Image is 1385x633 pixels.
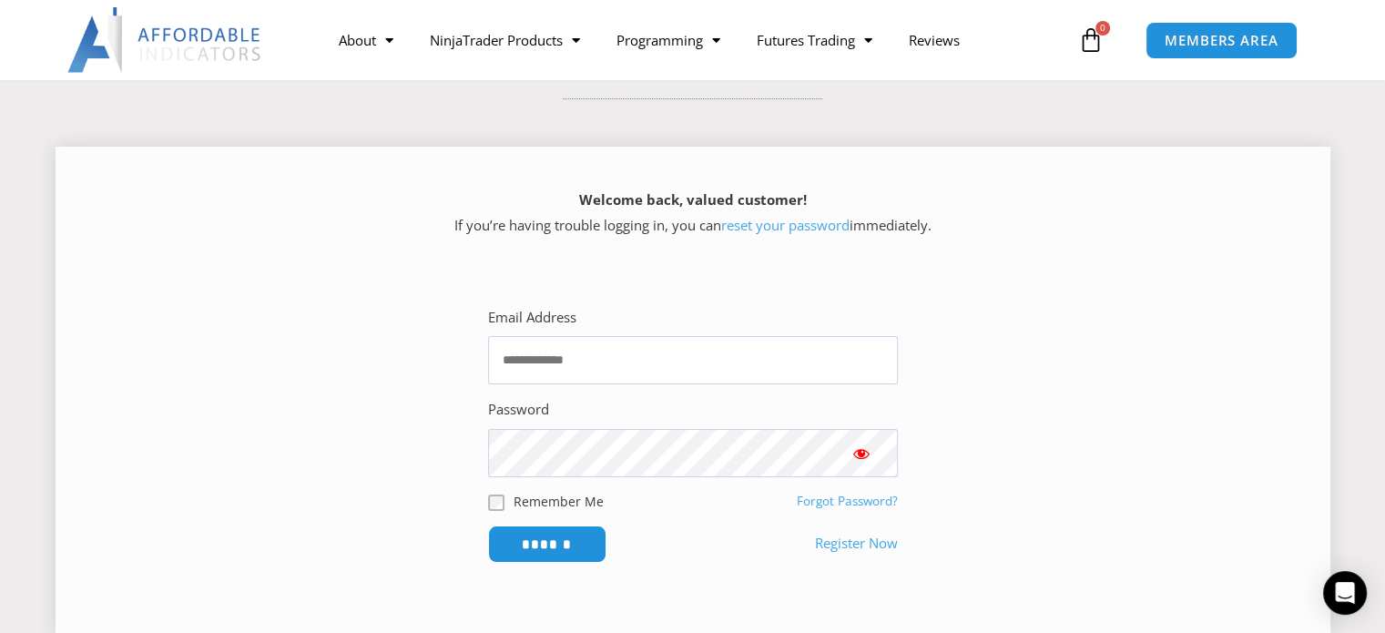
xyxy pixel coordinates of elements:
a: NinjaTrader Products [412,19,598,61]
a: reset your password [721,216,850,234]
a: Forgot Password? [797,493,898,509]
span: MEMBERS AREA [1165,34,1278,47]
nav: Menu [321,19,1074,61]
button: Show password [825,429,898,477]
span: 0 [1095,21,1110,36]
a: MEMBERS AREA [1146,22,1298,59]
div: Open Intercom Messenger [1323,571,1367,615]
img: LogoAI | Affordable Indicators – NinjaTrader [67,7,263,73]
strong: Welcome back, valued customer! [579,190,807,209]
label: Email Address [488,305,576,331]
label: Password [488,397,549,423]
a: Programming [598,19,738,61]
a: Register Now [815,531,898,556]
a: 0 [1051,14,1131,66]
label: Remember Me [514,492,604,511]
a: About [321,19,412,61]
a: Futures Trading [738,19,891,61]
p: If you’re having trouble logging in, you can immediately. [87,188,1298,239]
a: Reviews [891,19,978,61]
